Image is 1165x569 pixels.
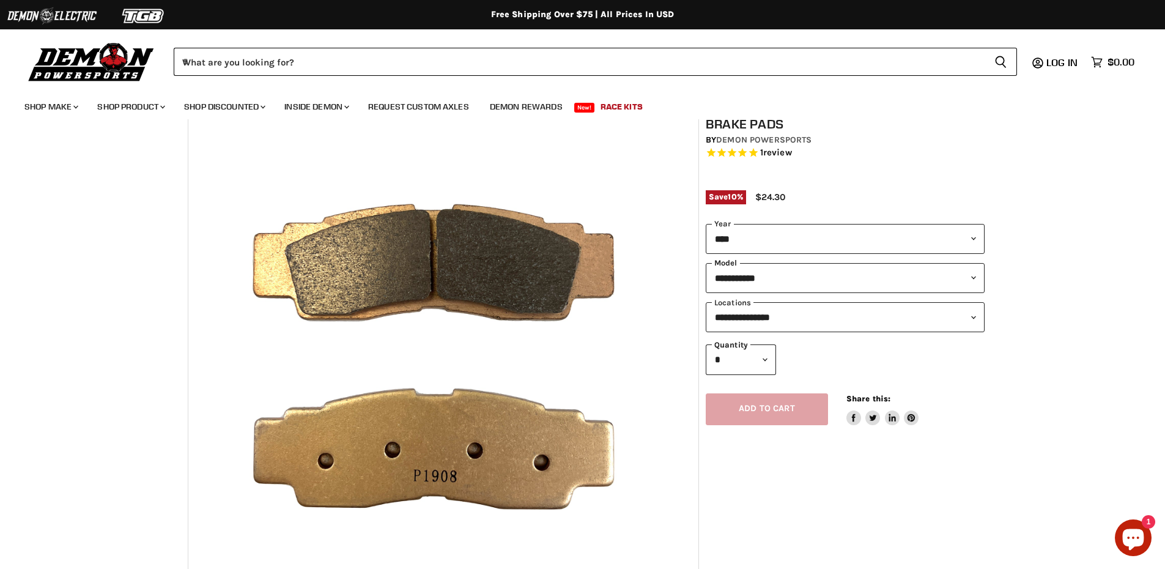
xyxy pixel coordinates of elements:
[88,94,172,119] a: Shop Product
[359,94,478,119] a: Request Custom Axles
[175,94,273,119] a: Shop Discounted
[706,302,985,332] select: keys
[716,135,812,145] a: Demon Powersports
[98,4,190,28] img: TGB Logo 2
[706,190,746,204] span: Save %
[763,147,792,158] span: review
[15,94,86,119] a: Shop Make
[846,393,919,426] aside: Share this:
[15,89,1131,119] ul: Main menu
[275,94,357,119] a: Inside Demon
[706,263,985,293] select: modal-name
[6,4,98,28] img: Demon Electric Logo 2
[706,224,985,254] select: year
[1041,57,1085,68] a: Log in
[706,101,985,132] h1: Yamaha YXZ 1000R Demon Sintered Brake Pads
[728,192,736,201] span: 10
[1108,56,1134,68] span: $0.00
[1046,56,1078,69] span: Log in
[706,133,985,147] div: by
[574,103,595,113] span: New!
[1085,53,1141,71] a: $0.00
[706,147,985,160] span: Rated 5.0 out of 5 stars 1 reviews
[1111,519,1155,559] inbox-online-store-chat: Shopify online store chat
[174,48,985,76] input: When autocomplete results are available use up and down arrows to review and enter to select
[174,48,1017,76] form: Product
[846,394,890,403] span: Share this:
[24,40,158,83] img: Demon Powersports
[591,94,652,119] a: Race Kits
[755,192,785,203] span: $24.30
[481,94,572,119] a: Demon Rewards
[985,48,1017,76] button: Search
[94,9,1072,20] div: Free Shipping Over $75 | All Prices In USD
[760,147,792,158] span: 1 reviews
[706,344,776,374] select: Quantity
